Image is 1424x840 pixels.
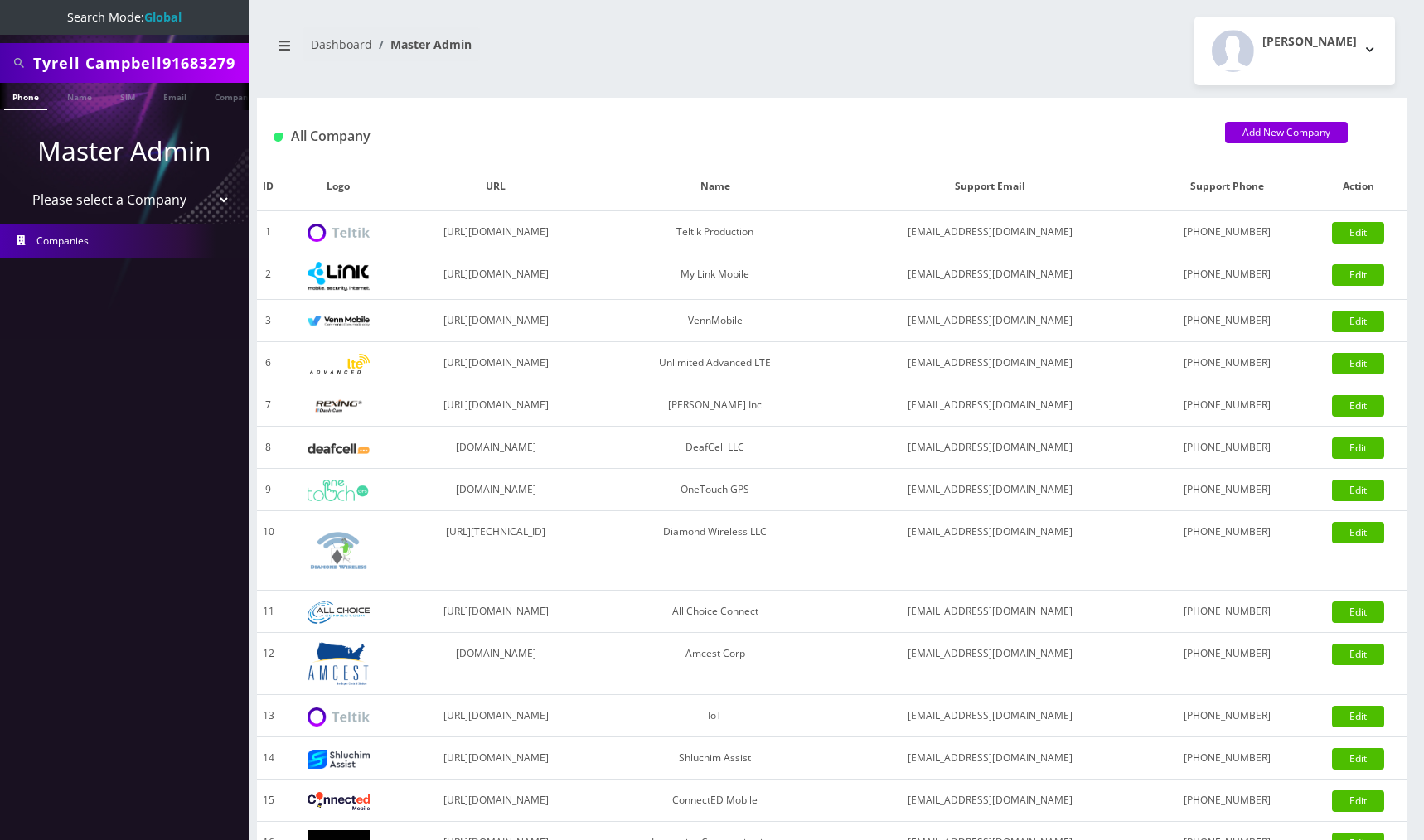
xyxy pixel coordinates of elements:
img: IoT [308,707,370,727]
a: Edit [1332,311,1384,332]
a: Dashboard [311,36,372,52]
a: Edit [1332,601,1384,623]
td: My Link Mobile [595,253,836,300]
td: [URL][DOMAIN_NAME] [397,384,595,427]
a: Edit [1332,480,1384,501]
td: [PHONE_NUMBER] [1145,591,1310,633]
td: [PHONE_NUMBER] [1145,695,1310,737]
strong: Global [144,9,182,25]
td: Shluchim Assist [595,737,836,780]
td: 2 [257,253,280,300]
img: My Link Mobile [308,262,370,291]
th: Support Phone [1145,162,1310,211]
a: Add New Company [1225,122,1348,143]
th: Support Email [836,162,1145,211]
td: [URL][DOMAIN_NAME] [397,591,595,633]
td: [EMAIL_ADDRESS][DOMAIN_NAME] [836,469,1145,511]
button: [PERSON_NAME] [1194,17,1395,85]
h1: All Company [274,128,1200,144]
a: Edit [1332,706,1384,727]
td: [DOMAIN_NAME] [397,633,595,695]
a: Name [59,83,100,109]
a: Edit [1332,522,1384,543]
td: [EMAIL_ADDRESS][DOMAIN_NAME] [836,780,1145,822]
a: Phone [4,83,47,110]
td: 10 [257,511,280,591]
span: Companies [36,234,89,248]
td: [PHONE_NUMBER] [1145,211,1310,253]
a: SIM [112,83,143,109]
img: All Company [274,133,283,142]
img: VennMobile [308,316,370,327]
td: All Choice Connect [595,591,836,633]
td: 6 [257,342,280,384]
img: ConnectED Mobile [308,792,370,810]
th: Action [1309,162,1407,211]
td: [EMAIL_ADDRESS][DOMAIN_NAME] [836,591,1145,633]
input: Search All Companies [33,47,245,79]
td: 15 [257,780,280,822]
td: [PHONE_NUMBER] [1145,342,1310,384]
td: [EMAIL_ADDRESS][DOMAIN_NAME] [836,253,1145,300]
a: Edit [1332,644,1384,665]
td: [EMAIL_ADDRESS][DOMAIN_NAME] [836,211,1145,253]
td: DeafCell LLC [595,427,836,469]
td: [URL][DOMAIN_NAME] [397,300,595,342]
td: [URL][DOMAIN_NAME] [397,211,595,253]
td: [EMAIL_ADDRESS][DOMAIN_NAME] [836,737,1145,780]
a: Edit [1332,222,1384,244]
td: [DOMAIN_NAME] [397,427,595,469]
td: VennMobile [595,300,836,342]
td: [URL][DOMAIN_NAME] [397,342,595,384]
li: Master Admin [372,36,472,53]
td: [EMAIL_ADDRESS][DOMAIN_NAME] [836,384,1145,427]
img: Shluchim Assist [308,750,370,769]
a: Edit [1332,790,1384,812]
th: Logo [280,162,397,211]
td: 13 [257,695,280,737]
td: 3 [257,300,280,342]
td: [PHONE_NUMBER] [1145,780,1310,822]
img: Rexing Inc [308,398,370,414]
a: Edit [1332,395,1384,417]
td: 1 [257,211,280,253]
td: Teltik Production [595,211,836,253]
td: [DOMAIN_NAME] [397,469,595,511]
td: [PHONE_NUMBER] [1145,469,1310,511]
h2: [PERSON_NAME] [1262,35,1357,49]
td: [URL][DOMAIN_NAME] [397,737,595,780]
a: Email [155,83,195,109]
td: [EMAIL_ADDRESS][DOMAIN_NAME] [836,511,1145,591]
td: [EMAIL_ADDRESS][DOMAIN_NAME] [836,633,1145,695]
a: Edit [1332,437,1384,459]
td: [PHONE_NUMBER] [1145,384,1310,427]
td: Diamond Wireless LLC [595,511,836,591]
td: Amcest Corp [595,633,836,695]
span: Search Mode: [67,9,182,25]
td: [PHONE_NUMBER] [1145,633,1310,695]
td: [URL][DOMAIN_NAME] [397,780,595,822]
td: [EMAIL_ADDRESS][DOMAIN_NAME] [836,342,1145,384]
td: [EMAIL_ADDRESS][DOMAIN_NAME] [836,427,1145,469]
td: 7 [257,384,280,427]
a: Edit [1332,353,1384,374]
th: Name [595,162,836,211]
a: Edit [1332,748,1384,770]
img: Unlimited Advanced LTE [308,354,370,374]
th: URL [397,162,595,211]
td: 11 [257,591,280,633]
td: Unlimited Advanced LTE [595,342,836,384]
a: Company [206,83,262,109]
td: IoT [595,695,836,737]
td: [PHONE_NUMBER] [1145,511,1310,591]
td: 12 [257,633,280,695]
td: OneTouch GPS [595,469,836,511]
td: 14 [257,737,280,780]
td: [PHONE_NUMBER] [1145,427,1310,469]
td: [URL][DOMAIN_NAME] [397,695,595,737]
img: Teltik Production [308,224,370,243]
td: [PERSON_NAME] Inc [595,384,836,427]
a: Edit [1332,264,1384,286]
img: Diamond Wireless LLC [308,519,370,582]
img: OneTouch GPS [308,480,370,501]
